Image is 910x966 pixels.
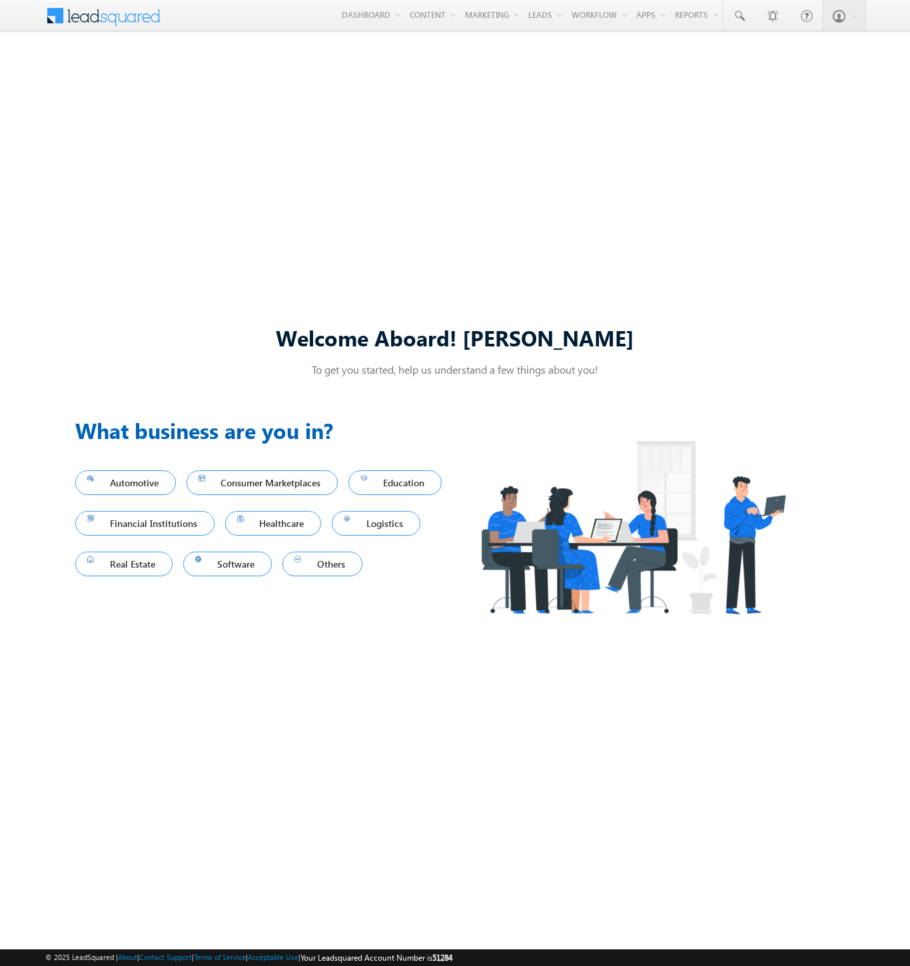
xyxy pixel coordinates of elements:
span: © 2025 LeadSquared | | | | | [45,951,452,964]
img: Industry.png [455,414,811,640]
span: Your Leadsquared Account Number is [300,953,452,963]
span: Consumer Marketplaces [199,474,326,492]
span: Education [360,474,430,492]
a: Terms of Service [194,953,246,961]
span: 51284 [432,953,452,963]
div: Welcome Aboard! [PERSON_NAME] [75,323,835,352]
span: Others [294,555,350,573]
span: Healthcare [237,514,310,532]
span: Logistics [344,514,408,532]
a: About [118,953,137,961]
span: Financial Institutions [87,514,203,532]
p: To get you started, help us understand a few things about you! [75,362,835,376]
a: Acceptable Use [248,953,298,961]
h3: What business are you in? [75,414,455,446]
a: Contact Support [139,953,192,961]
span: Real Estate [87,555,161,573]
span: Software [195,555,260,573]
span: Automotive [87,474,164,492]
